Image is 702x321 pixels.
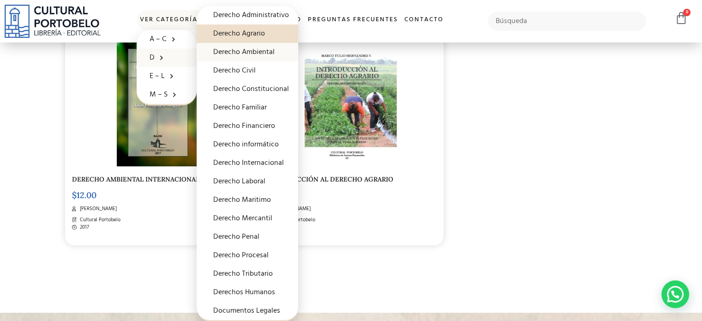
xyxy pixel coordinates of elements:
[197,265,298,283] a: Derecho Tributario
[137,30,197,48] a: A – C
[137,10,215,30] a: Ver Categorías
[488,12,646,31] input: Búsqueda
[137,30,197,105] ul: Ver Categorías
[197,246,298,265] a: Derecho Procesal
[675,12,688,25] a: 0
[197,302,298,320] a: Documentos Legales
[72,175,199,183] a: DERECHO AMBIENTAL INTERNACIONAL
[72,190,96,200] bdi: 12.00
[197,135,298,154] a: Derecho informático
[197,117,298,135] a: Derecho Financiero
[78,224,89,231] span: 2017
[78,205,117,213] span: [PERSON_NAME]
[197,6,298,24] a: Derecho Administrativo
[137,85,197,104] a: M – S
[401,10,447,30] a: Contacto
[197,283,298,302] a: Derechos Humanos
[197,154,298,172] a: Derecho Internacional
[197,98,298,117] a: Derecho Familiar
[197,43,298,61] a: Derecho Ambiental
[137,48,197,67] a: D
[117,38,197,166] img: BA_292-1-2.png
[197,172,298,191] a: Derecho Laboral
[305,10,401,30] a: Preguntas frecuentes
[197,24,298,43] a: Derecho Agrario
[305,38,398,166] img: BA65-2.jpg
[266,175,393,183] a: INTRODUCCIÓN AL DERECHO AGRARIO
[197,191,298,209] a: Derecho Maritimo
[197,228,298,246] a: Derecho Penal
[137,67,197,85] a: E – L
[197,61,298,80] a: Derecho Civil
[661,280,689,308] div: Contactar por WhatsApp
[72,190,77,200] span: $
[683,9,690,16] span: 0
[197,209,298,228] a: Derecho Mercantil
[78,216,120,224] span: Cultural Portobelo
[197,80,298,98] a: Derecho Constitucional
